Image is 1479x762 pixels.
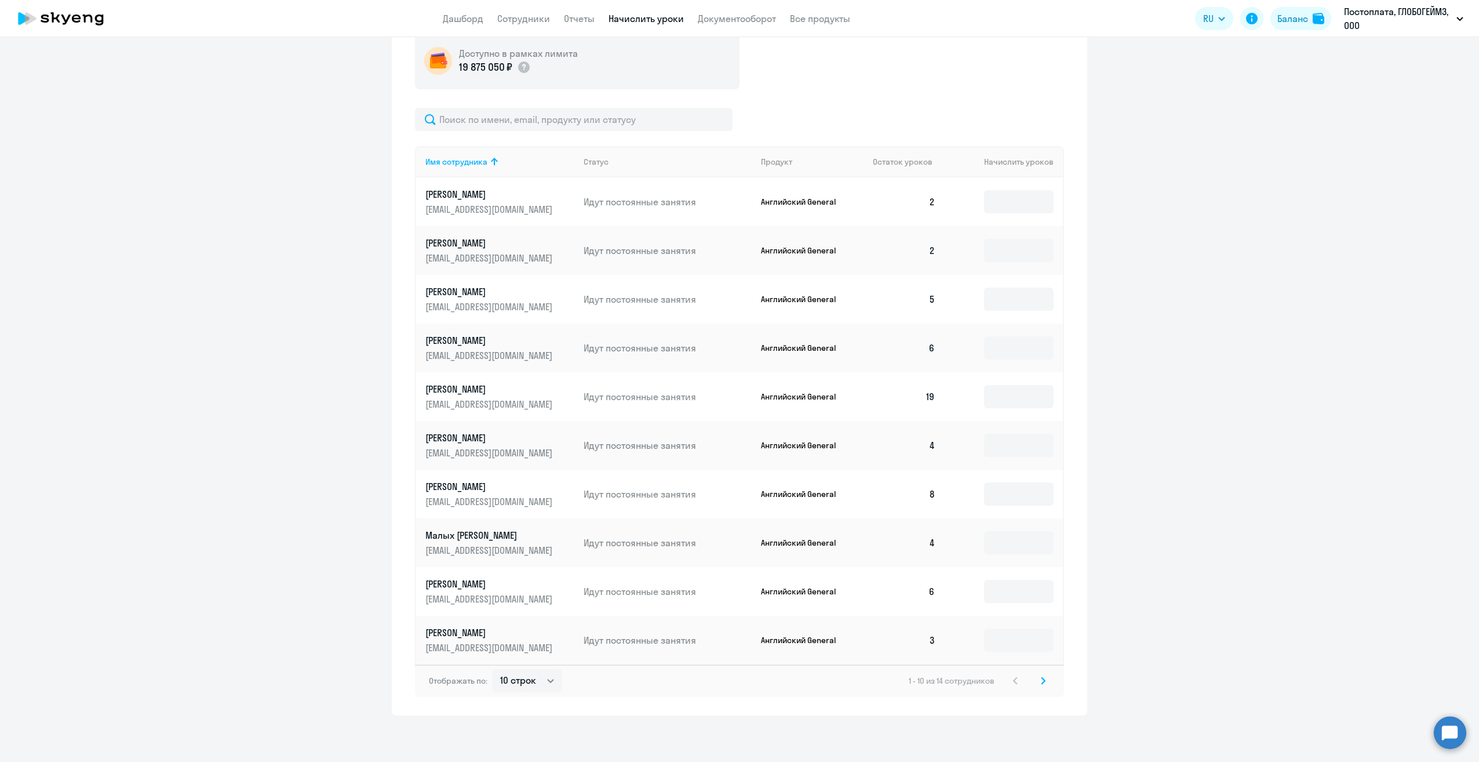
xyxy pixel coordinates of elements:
p: Идут постоянные занятия [584,585,752,598]
td: 3 [864,616,945,665]
a: [PERSON_NAME][EMAIL_ADDRESS][DOMAIN_NAME] [425,431,574,459]
p: [EMAIL_ADDRESS][DOMAIN_NAME] [425,544,555,557]
p: [PERSON_NAME] [425,334,555,347]
p: Идут постоянные занятия [584,342,752,354]
p: Английский General [761,343,848,353]
td: 2 [864,177,945,226]
p: [PERSON_NAME] [425,578,555,590]
td: 2 [864,226,945,275]
div: Остаток уроков [873,157,945,167]
span: 1 - 10 из 14 сотрудников [909,676,995,686]
p: Малых [PERSON_NAME] [425,529,555,542]
p: Английский General [761,294,848,304]
p: Английский General [761,635,848,645]
p: [PERSON_NAME] [425,480,555,493]
p: Идут постоянные занятия [584,634,752,647]
p: [EMAIL_ADDRESS][DOMAIN_NAME] [425,252,555,264]
p: Английский General [761,489,848,499]
p: [EMAIL_ADDRESS][DOMAIN_NAME] [425,349,555,362]
p: Идут постоянные занятия [584,390,752,403]
p: Постоплата, ГЛОБОГЕЙМЗ, ООО [1344,5,1452,32]
p: Английский General [761,538,848,548]
p: Английский General [761,197,848,207]
button: Балансbalance [1270,7,1331,30]
th: Начислить уроков [945,146,1063,177]
a: [PERSON_NAME][EMAIL_ADDRESS][DOMAIN_NAME] [425,383,574,411]
p: Идут постоянные занятия [584,488,752,500]
td: 6 [864,567,945,616]
p: Английский General [761,586,848,597]
p: Английский General [761,440,848,451]
p: [PERSON_NAME] [425,626,555,639]
p: Идут постоянные занятия [584,244,752,257]
td: 19 [864,372,945,421]
p: [PERSON_NAME] [425,431,555,444]
p: [EMAIL_ADDRESS][DOMAIN_NAME] [425,203,555,216]
p: Идут постоянные занятия [584,293,752,306]
p: Идут постоянные занятия [584,195,752,208]
p: [EMAIL_ADDRESS][DOMAIN_NAME] [425,300,555,313]
p: [EMAIL_ADDRESS][DOMAIN_NAME] [425,398,555,411]
a: Все продукты [790,13,850,24]
a: Документооборот [698,13,776,24]
span: Отображать по: [429,676,487,686]
p: [PERSON_NAME] [425,285,555,298]
h5: Доступно в рамках лимита [459,47,578,60]
div: Продукт [761,157,864,167]
a: [PERSON_NAME][EMAIL_ADDRESS][DOMAIN_NAME] [425,334,574,362]
span: RU [1203,12,1214,26]
a: Отчеты [564,13,595,24]
a: [PERSON_NAME][EMAIL_ADDRESS][DOMAIN_NAME] [425,237,574,264]
td: 6 [864,324,945,372]
a: Дашборд [443,13,483,24]
p: Идут постоянные занятия [584,536,752,549]
td: 8 [864,470,945,518]
input: Поиск по имени, email, продукту или статусу [415,108,733,131]
button: RU [1195,7,1233,30]
button: Постоплата, ГЛОБОГЕЙМЗ, ООО [1338,5,1469,32]
div: Баланс [1277,12,1308,26]
img: balance [1313,13,1324,24]
div: Имя сотрудника [425,157,487,167]
div: Продукт [761,157,792,167]
a: Сотрудники [497,13,550,24]
p: [PERSON_NAME] [425,188,555,201]
p: [PERSON_NAME] [425,383,555,395]
a: [PERSON_NAME][EMAIL_ADDRESS][DOMAIN_NAME] [425,285,574,313]
p: [EMAIL_ADDRESS][DOMAIN_NAME] [425,641,555,654]
td: 4 [864,421,945,470]
p: Английский General [761,391,848,402]
a: [PERSON_NAME][EMAIL_ADDRESS][DOMAIN_NAME] [425,188,574,216]
div: Статус [584,157,609,167]
p: [PERSON_NAME] [425,237,555,249]
a: [PERSON_NAME][EMAIL_ADDRESS][DOMAIN_NAME] [425,480,574,508]
a: [PERSON_NAME][EMAIL_ADDRESS][DOMAIN_NAME] [425,578,574,605]
p: Английский General [761,245,848,256]
td: 5 [864,275,945,324]
span: Остаток уроков [873,157,932,167]
a: Начислить уроки [609,13,684,24]
div: Статус [584,157,752,167]
p: [EMAIL_ADDRESS][DOMAIN_NAME] [425,593,555,605]
img: wallet-circle.png [424,47,452,75]
a: [PERSON_NAME][EMAIL_ADDRESS][DOMAIN_NAME] [425,626,574,654]
a: Малых [PERSON_NAME][EMAIL_ADDRESS][DOMAIN_NAME] [425,529,574,557]
p: 19 875 050 ₽ [459,60,512,75]
td: 4 [864,518,945,567]
p: Идут постоянные занятия [584,439,752,452]
p: [EMAIL_ADDRESS][DOMAIN_NAME] [425,447,555,459]
div: Имя сотрудника [425,157,574,167]
p: [EMAIL_ADDRESS][DOMAIN_NAME] [425,495,555,508]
